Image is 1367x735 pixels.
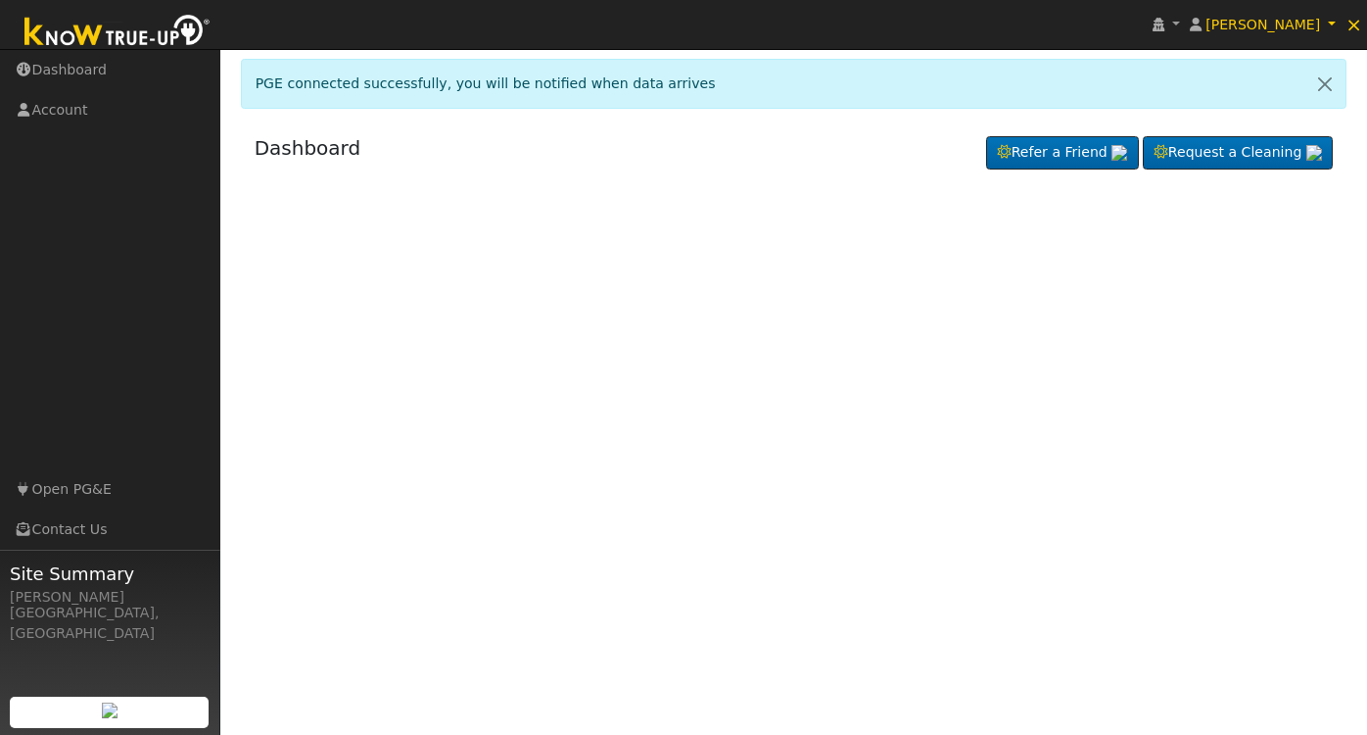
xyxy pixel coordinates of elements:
div: PGE connected successfully, you will be notified when data arrives [241,59,1347,109]
a: Refer a Friend [986,136,1139,170]
a: Dashboard [255,136,361,160]
img: retrieve [1111,145,1127,161]
span: × [1345,13,1362,36]
a: Close [1304,60,1345,108]
div: [GEOGRAPHIC_DATA], [GEOGRAPHIC_DATA] [10,603,210,644]
img: Know True-Up [15,11,220,55]
a: Request a Cleaning [1143,136,1333,170]
div: [PERSON_NAME] [10,587,210,608]
img: retrieve [102,703,118,718]
span: [PERSON_NAME] [1205,17,1320,32]
img: retrieve [1306,145,1322,161]
span: Site Summary [10,561,210,587]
